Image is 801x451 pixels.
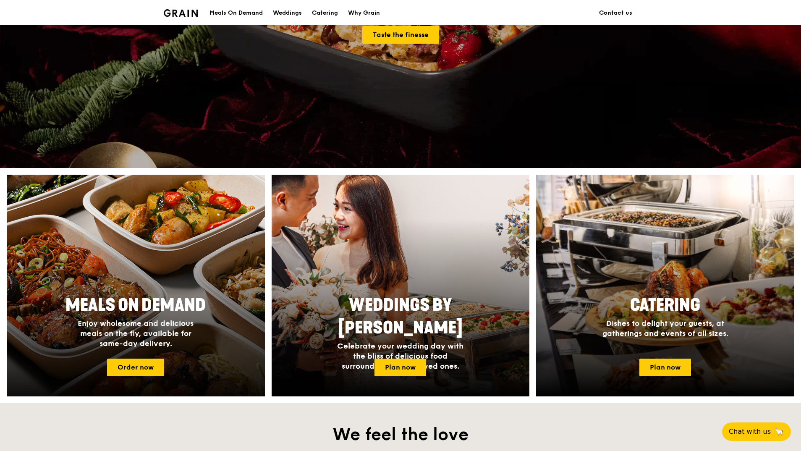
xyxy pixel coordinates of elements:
span: Weddings by [PERSON_NAME] [338,295,463,338]
a: Weddings by [PERSON_NAME]Celebrate your wedding day with the bliss of delicious food surrounded b... [272,175,530,396]
span: Celebrate your wedding day with the bliss of delicious food surrounded by your loved ones. [337,341,463,371]
span: 🦙 [774,427,784,437]
a: Order now [107,359,164,376]
div: Meals On Demand [209,0,263,26]
img: weddings-card.4f3003b8.jpg [272,175,530,396]
a: Weddings [268,0,307,26]
a: Catering [307,0,343,26]
span: Dishes to delight your guests, at gatherings and events of all sizes. [602,319,728,338]
a: CateringDishes to delight your guests, at gatherings and events of all sizes.Plan now [536,175,794,396]
a: Meals On DemandEnjoy wholesome and delicious meals on the fly, available for same-day delivery.Or... [7,175,265,396]
a: Why Grain [343,0,385,26]
div: Why Grain [348,0,380,26]
a: Plan now [374,359,426,376]
a: Plan now [639,359,691,376]
span: Chat with us [729,427,771,437]
span: Enjoy wholesome and delicious meals on the fly, available for same-day delivery. [78,319,194,348]
img: Grain [164,9,198,17]
a: Contact us [594,0,637,26]
span: Catering [630,295,700,315]
div: Weddings [273,0,302,26]
span: Meals On Demand [65,295,206,315]
img: catering-card.e1cfaf3e.jpg [536,175,794,396]
a: Taste the finesse [362,26,439,44]
div: Catering [312,0,338,26]
button: Chat with us🦙 [722,422,791,441]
